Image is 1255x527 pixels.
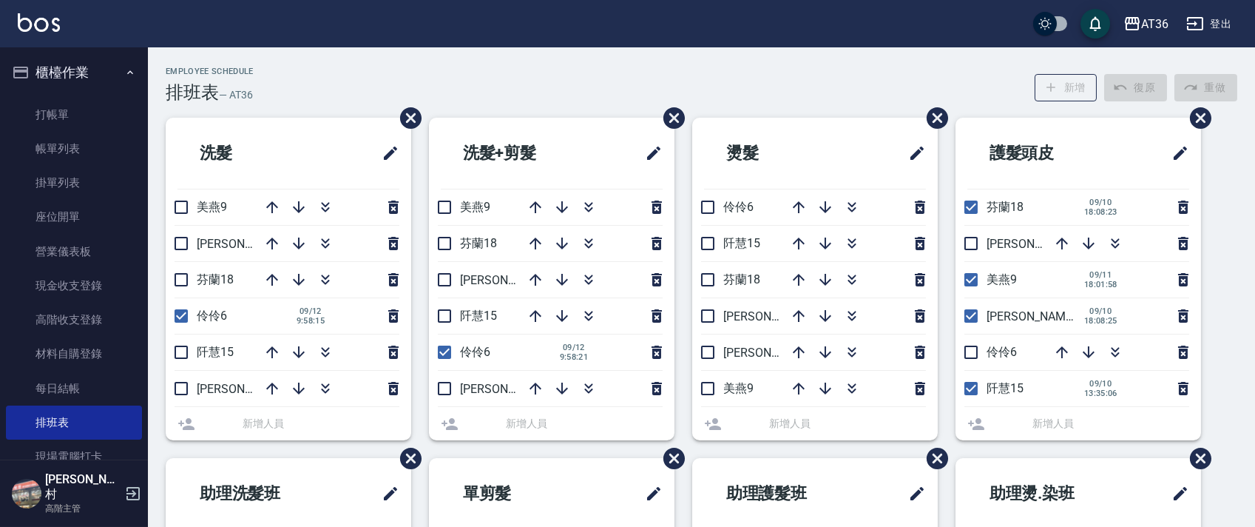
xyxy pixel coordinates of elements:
[460,236,497,250] span: 芬蘭18
[652,96,687,140] span: 刪除班表
[460,273,562,287] span: [PERSON_NAME]16
[460,200,490,214] span: 美燕9
[294,306,327,316] span: 09/12
[1084,389,1117,398] span: 13:35:06
[987,381,1024,395] span: 阡慧15
[197,309,227,323] span: 伶伶6
[6,166,142,200] a: 掛單列表
[389,437,424,480] span: 刪除班表
[1117,9,1174,39] button: AT36
[460,309,497,323] span: 阡慧15
[389,96,424,140] span: 刪除班表
[1084,198,1117,207] span: 09/10
[916,96,950,140] span: 刪除班表
[636,476,663,511] span: 修改班表的標題
[18,13,60,32] img: Logo
[373,476,399,511] span: 修改班表的標題
[197,237,299,251] span: [PERSON_NAME]16
[6,53,142,92] button: 櫃檯作業
[219,87,253,103] h6: — AT36
[1084,306,1117,316] span: 09/10
[1180,10,1237,38] button: 登出
[558,352,590,362] span: 9:58:21
[987,345,1017,359] span: 伶伶6
[1084,379,1117,389] span: 09/10
[6,269,142,303] a: 現金收支登錄
[12,479,41,508] img: Person
[1179,96,1214,140] span: 刪除班表
[723,272,760,286] span: 芬蘭18
[723,236,760,250] span: 阡慧15
[460,382,562,396] span: [PERSON_NAME]11
[1084,270,1117,280] span: 09/11
[652,437,687,480] span: 刪除班表
[899,476,926,511] span: 修改班表的標題
[916,437,950,480] span: 刪除班表
[1080,9,1110,38] button: save
[177,127,314,180] h2: 洗髮
[6,372,142,406] a: 每日結帳
[6,98,142,132] a: 打帳單
[6,440,142,474] a: 現場電腦打卡
[1084,280,1117,289] span: 18:01:58
[6,200,142,234] a: 座位開單
[704,127,840,180] h2: 燙髮
[723,381,754,395] span: 美燕9
[6,235,142,269] a: 營業儀表板
[899,135,926,171] span: 修改班表的標題
[166,67,254,76] h2: Employee Schedule
[6,303,142,337] a: 高階收支登錄
[987,237,1089,251] span: [PERSON_NAME]11
[987,309,1089,323] span: [PERSON_NAME]16
[967,467,1129,520] h2: 助理燙.染班
[558,343,590,352] span: 09/12
[704,467,864,520] h2: 助理護髮班
[197,345,234,359] span: 阡慧15
[1141,15,1168,33] div: AT36
[723,309,825,323] span: [PERSON_NAME]11
[197,272,234,286] span: 芬蘭18
[636,135,663,171] span: 修改班表的標題
[6,406,142,440] a: 排班表
[166,82,219,103] h3: 排班表
[197,200,227,214] span: 美燕9
[45,472,121,502] h5: [PERSON_NAME]村
[460,345,490,359] span: 伶伶6
[1084,207,1117,217] span: 18:08:23
[294,316,327,326] span: 9:58:15
[1163,135,1189,171] span: 修改班表的標題
[1084,316,1117,326] span: 18:08:25
[197,382,299,396] span: [PERSON_NAME]11
[177,467,337,520] h2: 助理洗髮班
[987,200,1024,214] span: 芬蘭18
[1163,476,1189,511] span: 修改班表的標題
[987,272,1017,286] span: 美燕9
[1179,437,1214,480] span: 刪除班表
[373,135,399,171] span: 修改班表的標題
[723,346,825,360] span: [PERSON_NAME]16
[6,337,142,371] a: 材料自購登錄
[45,502,121,515] p: 高階主管
[6,132,142,166] a: 帳單列表
[441,127,597,180] h2: 洗髮+剪髮
[967,127,1120,180] h2: 護髮頭皮
[723,200,754,214] span: 伶伶6
[441,467,585,520] h2: 單剪髮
